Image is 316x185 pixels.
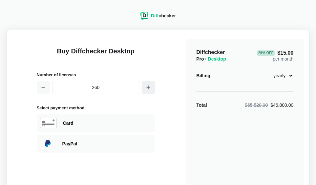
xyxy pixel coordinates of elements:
span: $15.00 [257,50,293,56]
a: Diffchecker logoDiffchecker [140,15,176,21]
h2: Select payment method [37,104,155,111]
div: 29 % Off [257,50,275,56]
div: $46,800.00 [245,102,293,108]
span: $65,520.00 [245,102,268,108]
div: Paying with PayPal [37,135,155,153]
div: Paying with PayPal [62,140,152,147]
span: Diffchecker [196,49,225,55]
div: checker [151,12,176,19]
span: Diff [151,13,158,18]
div: Paying with Card [63,120,152,126]
strong: Total [196,102,207,108]
img: Diffchecker logo [140,12,148,20]
span: Pro [196,56,226,62]
h1: Buy Diffchecker Desktop [37,46,155,64]
input: 1 [53,81,139,94]
div: Billing [196,72,210,79]
span: + Desktop [204,56,226,62]
h2: Number of licenses [37,71,155,78]
div: per month [257,49,293,62]
div: Paying with Card [37,114,155,132]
